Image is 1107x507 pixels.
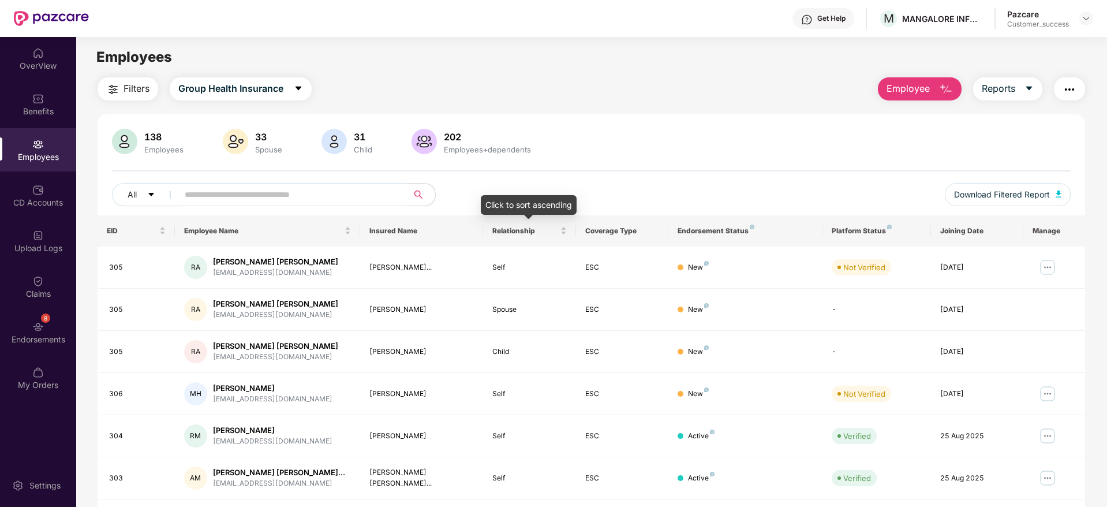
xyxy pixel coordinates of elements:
div: ESC [585,389,659,400]
img: svg+xml;base64,PHN2ZyB4bWxucz0iaHR0cDovL3d3dy53My5vcmcvMjAwMC9zdmciIHdpZHRoPSI4IiBoZWlnaHQ9IjgiIH... [750,225,754,229]
button: Employee [878,77,962,100]
div: [EMAIL_ADDRESS][DOMAIN_NAME] [213,352,338,363]
div: [PERSON_NAME] [213,425,332,436]
div: Active [688,473,715,484]
div: [PERSON_NAME] [369,389,474,400]
div: Customer_success [1007,20,1069,29]
div: [DATE] [940,346,1014,357]
button: search [407,183,436,206]
td: - [822,331,930,373]
span: caret-down [294,84,303,94]
button: Group Health Insurancecaret-down [170,77,312,100]
div: Spouse [492,304,566,315]
div: New [688,304,709,315]
img: svg+xml;base64,PHN2ZyBpZD0iSGVscC0zMngzMiIgeG1sbnM9Imh0dHA6Ly93d3cudzMub3JnLzIwMDAvc3ZnIiB3aWR0aD... [801,14,813,25]
button: Filters [98,77,158,100]
img: svg+xml;base64,PHN2ZyB4bWxucz0iaHR0cDovL3d3dy53My5vcmcvMjAwMC9zdmciIHhtbG5zOnhsaW5rPSJodHRwOi8vd3... [223,129,248,154]
div: 306 [109,389,166,400]
button: Reportscaret-down [973,77,1042,100]
span: Group Health Insurance [178,81,283,96]
span: Relationship [492,226,558,236]
div: Verified [843,430,871,442]
img: svg+xml;base64,PHN2ZyBpZD0iRW5kb3JzZW1lbnRzIiB4bWxucz0iaHR0cDovL3d3dy53My5vcmcvMjAwMC9zdmciIHdpZH... [32,321,44,333]
img: svg+xml;base64,PHN2ZyB4bWxucz0iaHR0cDovL3d3dy53My5vcmcvMjAwMC9zdmciIHdpZHRoPSI4IiBoZWlnaHQ9IjgiIH... [704,387,709,392]
div: ESC [585,473,659,484]
div: Child [351,145,375,154]
div: Settings [26,480,64,491]
div: [EMAIL_ADDRESS][DOMAIN_NAME] [213,478,345,489]
img: svg+xml;base64,PHN2ZyB4bWxucz0iaHR0cDovL3d3dy53My5vcmcvMjAwMC9zdmciIHdpZHRoPSI4IiBoZWlnaHQ9IjgiIH... [710,430,715,434]
span: caret-down [1024,84,1034,94]
div: 25 Aug 2025 [940,431,1014,442]
div: [PERSON_NAME] [PERSON_NAME]... [213,467,345,478]
div: AM [184,467,207,490]
img: svg+xml;base64,PHN2ZyBpZD0iSG9tZSIgeG1sbnM9Imh0dHA6Ly93d3cudzMub3JnLzIwMDAvc3ZnIiB3aWR0aD0iMjAiIG... [32,47,44,59]
div: 305 [109,346,166,357]
div: New [688,389,709,400]
span: All [128,188,137,201]
img: svg+xml;base64,PHN2ZyBpZD0iRHJvcGRvd24tMzJ4MzIiIHhtbG5zPSJodHRwOi8vd3d3LnczLm9yZy8yMDAwL3N2ZyIgd2... [1082,14,1091,23]
div: [DATE] [940,304,1014,315]
div: Click to sort ascending [481,195,577,215]
span: Filters [124,81,149,96]
span: Download Filtered Report [954,188,1050,201]
div: [EMAIL_ADDRESS][DOMAIN_NAME] [213,394,332,405]
th: Insured Name [360,215,484,247]
div: Self [492,431,566,442]
img: svg+xml;base64,PHN2ZyBpZD0iRW1wbG95ZWVzIiB4bWxucz0iaHR0cDovL3d3dy53My5vcmcvMjAwMC9zdmciIHdpZHRoPS... [32,139,44,150]
div: RA [184,256,207,279]
div: Spouse [253,145,285,154]
div: ESC [585,346,659,357]
img: svg+xml;base64,PHN2ZyB4bWxucz0iaHR0cDovL3d3dy53My5vcmcvMjAwMC9zdmciIHdpZHRoPSI4IiBoZWlnaHQ9IjgiIH... [704,345,709,350]
div: 25 Aug 2025 [940,473,1014,484]
div: 8 [41,314,50,323]
div: 303 [109,473,166,484]
img: svg+xml;base64,PHN2ZyB4bWxucz0iaHR0cDovL3d3dy53My5vcmcvMjAwMC9zdmciIHdpZHRoPSI4IiBoZWlnaHQ9IjgiIH... [887,225,892,229]
span: EID [107,226,157,236]
div: Child [492,346,566,357]
div: 305 [109,262,166,273]
div: Employees [142,145,186,154]
th: Manage [1023,215,1085,247]
img: svg+xml;base64,PHN2ZyB4bWxucz0iaHR0cDovL3d3dy53My5vcmcvMjAwMC9zdmciIHdpZHRoPSIyNCIgaGVpZ2h0PSIyNC... [1063,83,1076,96]
div: MANGALORE INFOTECH SOLUTIONS [902,13,983,24]
img: svg+xml;base64,PHN2ZyB4bWxucz0iaHR0cDovL3d3dy53My5vcmcvMjAwMC9zdmciIHhtbG5zOnhsaW5rPSJodHRwOi8vd3... [939,83,953,96]
div: Self [492,262,566,273]
div: RA [184,298,207,321]
span: Employee [887,81,930,96]
div: Platform Status [832,226,921,236]
img: svg+xml;base64,PHN2ZyBpZD0iQmVuZWZpdHMiIHhtbG5zPSJodHRwOi8vd3d3LnczLm9yZy8yMDAwL3N2ZyIgd2lkdGg9Ij... [32,93,44,105]
img: New Pazcare Logo [14,11,89,26]
div: New [688,262,709,273]
div: 304 [109,431,166,442]
img: svg+xml;base64,PHN2ZyBpZD0iVXBsb2FkX0xvZ3MiIGRhdGEtbmFtZT0iVXBsb2FkIExvZ3MiIHhtbG5zPSJodHRwOi8vd3... [32,230,44,241]
img: svg+xml;base64,PHN2ZyBpZD0iQ2xhaW0iIHhtbG5zPSJodHRwOi8vd3d3LnczLm9yZy8yMDAwL3N2ZyIgd2lkdGg9IjIwIi... [32,275,44,287]
div: [PERSON_NAME] [213,383,332,394]
img: svg+xml;base64,PHN2ZyBpZD0iTXlfT3JkZXJzIiBkYXRhLW5hbWU9Ik15IE9yZGVycyIgeG1sbnM9Imh0dHA6Ly93d3cudz... [32,367,44,378]
div: [PERSON_NAME] [369,431,474,442]
div: [PERSON_NAME] [369,304,474,315]
div: [DATE] [940,389,1014,400]
div: RM [184,424,207,448]
div: [PERSON_NAME] [PERSON_NAME] [213,299,338,310]
div: ESC [585,304,659,315]
div: MH [184,382,207,405]
th: Relationship [483,215,575,247]
div: Verified [843,472,871,484]
button: Allcaret-down [112,183,182,206]
div: [PERSON_NAME]... [369,262,474,273]
div: [PERSON_NAME] [PERSON_NAME] [213,256,338,267]
img: svg+xml;base64,PHN2ZyB4bWxucz0iaHR0cDovL3d3dy53My5vcmcvMjAwMC9zdmciIHhtbG5zOnhsaW5rPSJodHRwOi8vd3... [412,129,437,154]
div: Active [688,431,715,442]
div: 33 [253,131,285,143]
div: 305 [109,304,166,315]
th: Employee Name [175,215,360,247]
div: New [688,346,709,357]
span: Employee Name [184,226,342,236]
img: svg+xml;base64,PHN2ZyBpZD0iU2V0dGluZy0yMHgyMCIgeG1sbnM9Imh0dHA6Ly93d3cudzMub3JnLzIwMDAvc3ZnIiB3aW... [12,480,24,491]
div: [DATE] [940,262,1014,273]
div: Self [492,389,566,400]
div: 31 [351,131,375,143]
img: svg+xml;base64,PHN2ZyB4bWxucz0iaHR0cDovL3d3dy53My5vcmcvMjAwMC9zdmciIHdpZHRoPSI4IiBoZWlnaHQ9IjgiIH... [710,472,715,476]
img: svg+xml;base64,PHN2ZyB4bWxucz0iaHR0cDovL3d3dy53My5vcmcvMjAwMC9zdmciIHdpZHRoPSIyNCIgaGVpZ2h0PSIyNC... [106,83,120,96]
